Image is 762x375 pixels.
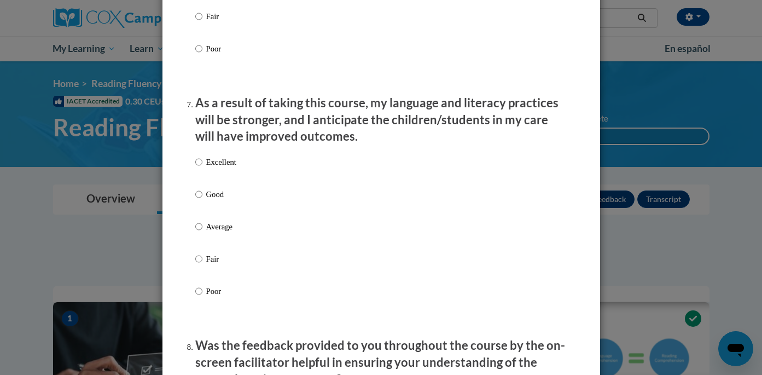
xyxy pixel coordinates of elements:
input: Poor [195,285,202,297]
input: Fair [195,253,202,265]
p: Fair [206,253,236,265]
p: Poor [206,285,236,297]
input: Poor [195,43,202,55]
input: Fair [195,10,202,22]
p: Average [206,221,236,233]
p: Fair [206,10,236,22]
p: Poor [206,43,236,55]
input: Average [195,221,202,233]
input: Good [195,188,202,200]
input: Excellent [195,156,202,168]
p: As a result of taking this course, my language and literacy practices will be stronger, and I ant... [195,95,567,145]
p: Good [206,188,236,200]
p: Excellent [206,156,236,168]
